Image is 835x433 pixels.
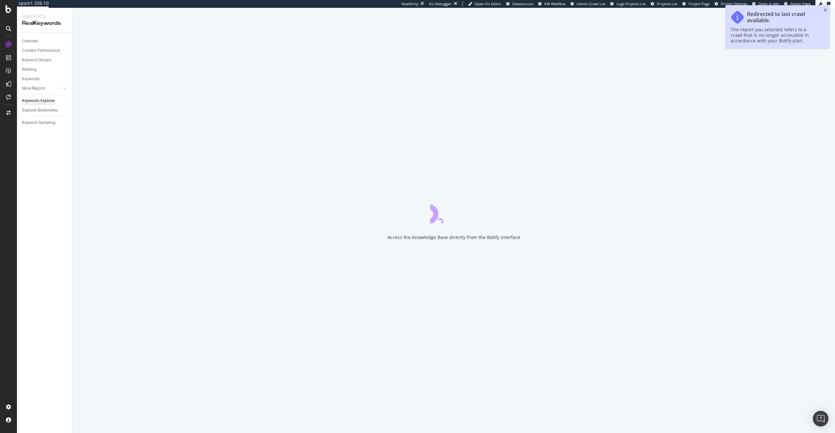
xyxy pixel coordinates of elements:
[22,76,68,82] a: Keywords
[610,1,646,7] a: Logs Projects List
[544,1,566,6] span: KW Webflow
[22,76,39,82] div: Keywords
[22,20,67,27] div: RealKeywords
[22,66,37,73] div: Ranking
[747,11,818,23] div: Redirected to last crawl available.
[22,38,38,45] div: Overview
[752,1,779,7] a: Open in dev
[22,57,68,64] a: Keyword Groups
[790,1,811,6] span: Admin Page
[813,411,828,426] div: Open Intercom Messenger
[570,1,605,7] a: Admin Crawl List
[22,47,68,54] a: Content Performance
[22,47,60,54] div: Content Performance
[475,1,501,6] span: Open Viz Editor
[651,1,677,7] a: Projects List
[512,1,533,6] span: Datasources
[682,1,710,7] a: Project Page
[22,57,51,64] div: Keyword Groups
[538,1,566,7] a: KW Webflow
[715,1,747,7] a: Project Settings
[402,1,419,7] div: ReadOnly:
[468,1,501,7] a: Open Viz Editor
[22,97,55,104] div: Keywords Explorer
[731,27,818,43] div: The report you selected refers to a crawl that is no longer accessible in accordance with your Bo...
[758,1,779,6] span: Open in dev
[22,85,45,92] div: More Reports
[506,1,533,7] a: Datasources
[429,1,452,7] div: Viz Debugger:
[721,1,747,6] span: Project Settings
[22,119,68,126] a: Keyword Sampling
[22,119,55,126] div: Keyword Sampling
[657,1,677,6] span: Projects List
[387,234,520,241] div: Access the Knowledge Base directly from the Botify interface
[824,8,827,12] div: close toast
[430,200,477,224] div: animation
[616,1,646,6] span: Logs Projects List
[784,1,811,7] a: Admin Page
[22,107,57,114] div: Explorer Bookmarks
[22,66,68,73] a: Ranking
[22,107,68,114] a: Explorer Bookmarks
[22,85,61,92] a: More Reports
[689,1,710,6] span: Project Page
[22,38,68,45] a: Overview
[577,1,605,6] span: Admin Crawl List
[22,13,67,20] div: Analytics
[22,97,68,104] a: Keywords Explorer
